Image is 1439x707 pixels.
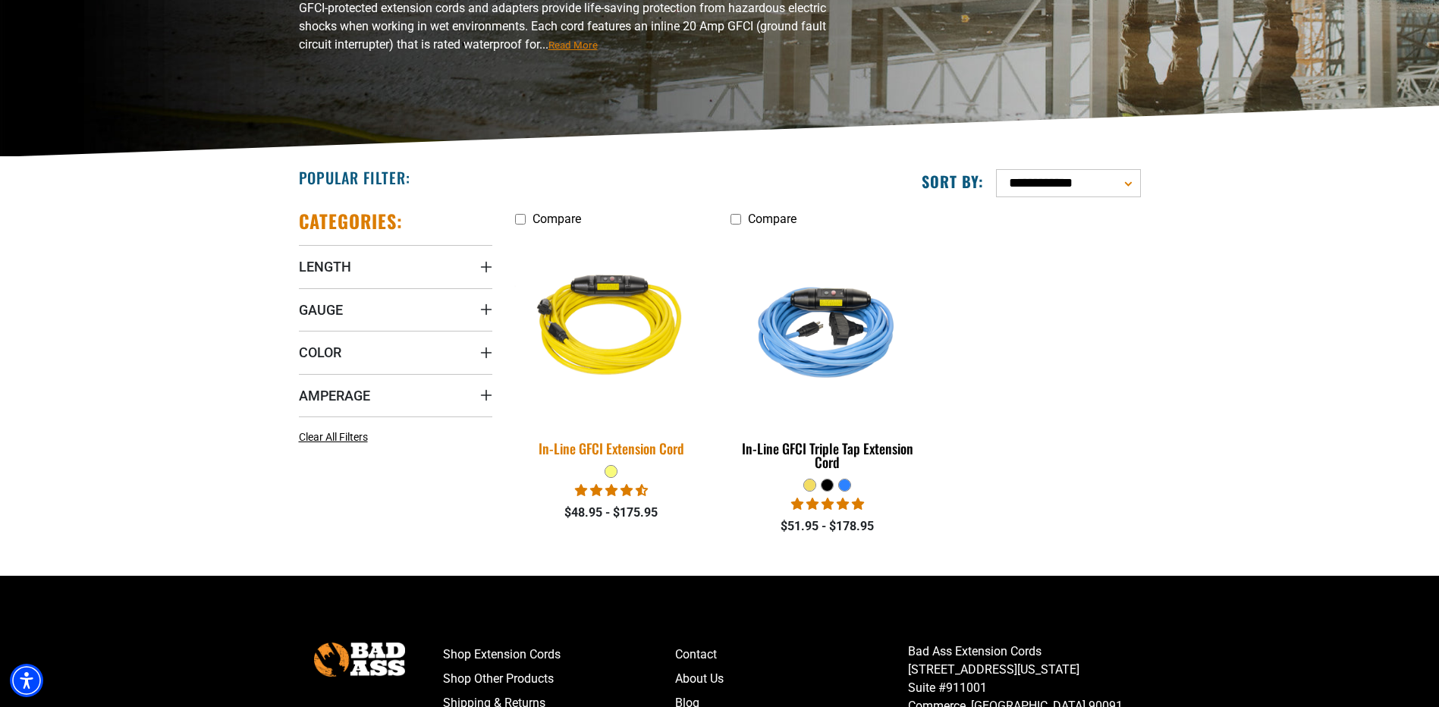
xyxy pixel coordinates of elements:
[533,212,581,226] span: Compare
[299,209,404,233] h2: Categories:
[548,39,598,51] span: Read More
[299,1,826,52] span: GFCI-protected extension cords and adapters provide life-saving protection from hazardous electri...
[10,664,43,697] div: Accessibility Menu
[922,171,984,191] label: Sort by:
[515,234,709,464] a: Yellow In-Line GFCI Extension Cord
[515,504,709,522] div: $48.95 - $175.95
[730,441,924,469] div: In-Line GFCI Triple Tap Extension Cord
[314,643,405,677] img: Bad Ass Extension Cords
[730,517,924,536] div: $51.95 - $178.95
[730,234,924,478] a: Light Blue In-Line GFCI Triple Tap Extension Cord
[299,168,410,187] h2: Popular Filter:
[299,431,368,443] span: Clear All Filters
[748,212,796,226] span: Compare
[675,643,908,667] a: Contact
[675,667,908,691] a: About Us
[791,497,864,511] span: 5.00 stars
[443,667,676,691] a: Shop Other Products
[505,231,718,426] img: Yellow
[443,643,676,667] a: Shop Extension Cords
[299,301,343,319] span: Gauge
[299,344,341,361] span: Color
[515,441,709,455] div: In-Line GFCI Extension Cord
[732,241,923,416] img: Light Blue
[299,429,374,445] a: Clear All Filters
[299,331,492,373] summary: Color
[575,483,648,498] span: 4.62 stars
[299,374,492,416] summary: Amperage
[299,288,492,331] summary: Gauge
[299,258,351,275] span: Length
[299,387,370,404] span: Amperage
[299,245,492,288] summary: Length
